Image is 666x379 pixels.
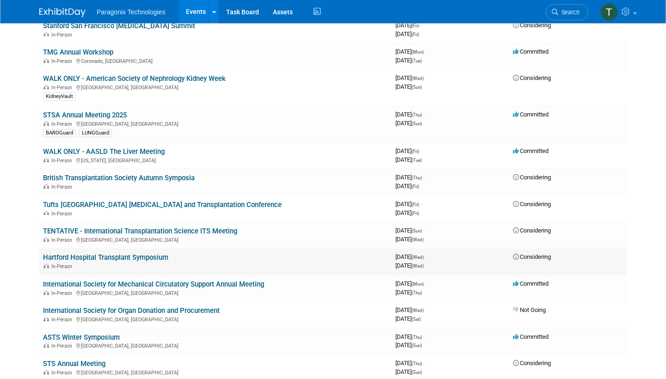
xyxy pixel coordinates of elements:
a: Hartford Hospital Transplant Symposium [43,253,168,262]
span: (Wed) [412,308,424,313]
span: In-Person [51,32,75,38]
img: In-Person Event [43,263,49,268]
span: (Fri) [412,32,419,37]
span: - [423,111,425,118]
span: [DATE] [395,31,419,37]
span: [DATE] [395,22,422,29]
span: - [423,333,425,340]
img: ExhibitDay [39,8,86,17]
img: In-Person Event [43,121,49,126]
span: Not Going [513,306,546,313]
div: BAROGuard [43,129,76,137]
a: Stanford San Francisco [MEDICAL_DATA] Summit [43,22,195,30]
span: [DATE] [395,147,422,154]
span: (Fri) [412,23,419,28]
span: - [420,147,422,154]
span: [DATE] [395,360,425,367]
span: Committed [513,111,549,118]
span: [DATE] [395,315,421,322]
span: Paragonix Technologies [97,8,165,16]
span: [DATE] [395,342,422,348]
span: (Wed) [412,76,424,81]
span: In-Person [51,237,75,243]
span: (Fri) [412,149,419,154]
span: In-Person [51,85,75,91]
span: - [423,227,425,234]
img: In-Person Event [43,184,49,189]
span: In-Person [51,317,75,323]
span: Considering [513,22,551,29]
span: (Thu) [412,290,422,295]
span: [DATE] [395,174,425,181]
span: Considering [513,227,551,234]
span: [DATE] [395,201,422,208]
a: WALK ONLY - American Society of Nephrology Kidney Week [43,74,226,83]
span: [DATE] [395,120,422,127]
span: (Wed) [412,255,424,260]
div: [GEOGRAPHIC_DATA], [GEOGRAPHIC_DATA] [43,236,388,243]
span: (Fri) [412,184,419,189]
img: In-Person Event [43,370,49,374]
span: (Sun) [412,85,422,90]
span: - [425,306,426,313]
span: - [423,174,425,181]
span: (Mon) [412,281,424,287]
div: [GEOGRAPHIC_DATA], [GEOGRAPHIC_DATA] [43,289,388,296]
span: - [423,360,425,367]
a: STSA Annual Meeting 2025 [43,111,127,119]
span: [DATE] [395,83,422,90]
span: In-Person [51,158,75,164]
span: [DATE] [395,262,424,269]
span: [DATE] [395,236,424,243]
span: Considering [513,74,551,81]
img: In-Person Event [43,58,49,63]
a: TENTATIVE - International Transplantation Science ITS Meeting [43,227,237,235]
span: [DATE] [395,306,426,313]
img: In-Person Event [43,237,49,242]
span: Committed [513,333,549,340]
a: International Society for Organ Donation and Procurement [43,306,220,315]
span: - [425,280,426,287]
span: [DATE] [395,209,419,216]
span: In-Person [51,58,75,64]
span: - [420,201,422,208]
span: [DATE] [395,227,425,234]
span: (Wed) [412,263,424,269]
span: Considering [513,360,551,367]
a: WALK ONLY - AASLD The Liver Meeting [43,147,165,156]
div: [GEOGRAPHIC_DATA], [GEOGRAPHIC_DATA] [43,120,388,127]
div: [GEOGRAPHIC_DATA], [GEOGRAPHIC_DATA] [43,315,388,323]
img: In-Person Event [43,290,49,295]
div: LUNGGuard [79,129,112,137]
span: [DATE] [395,289,422,296]
img: In-Person Event [43,317,49,321]
span: (Thu) [412,112,422,117]
img: In-Person Event [43,343,49,348]
span: In-Person [51,343,75,349]
span: (Mon) [412,49,424,55]
span: Considering [513,174,551,181]
span: Considering [513,253,551,260]
span: - [425,74,426,81]
img: In-Person Event [43,211,49,215]
span: (Fri) [412,211,419,216]
span: (Sat) [412,317,421,322]
div: [GEOGRAPHIC_DATA], [GEOGRAPHIC_DATA] [43,368,388,376]
div: [GEOGRAPHIC_DATA], [GEOGRAPHIC_DATA] [43,83,388,91]
span: (Tue) [412,158,422,163]
span: [DATE] [395,280,426,287]
span: [DATE] [395,74,426,81]
span: (Tue) [412,58,422,63]
div: Coronado, [GEOGRAPHIC_DATA] [43,57,388,64]
img: In-Person Event [43,158,49,162]
img: In-Person Event [43,32,49,37]
span: (Sun) [412,343,422,348]
span: [DATE] [395,156,422,163]
span: (Sun) [412,370,422,375]
a: International Society for Mechanical Circulatory Support Annual Meeting [43,280,264,288]
span: In-Person [51,290,75,296]
span: (Fri) [412,202,419,207]
span: [DATE] [395,183,419,189]
span: (Wed) [412,237,424,242]
span: [DATE] [395,111,425,118]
